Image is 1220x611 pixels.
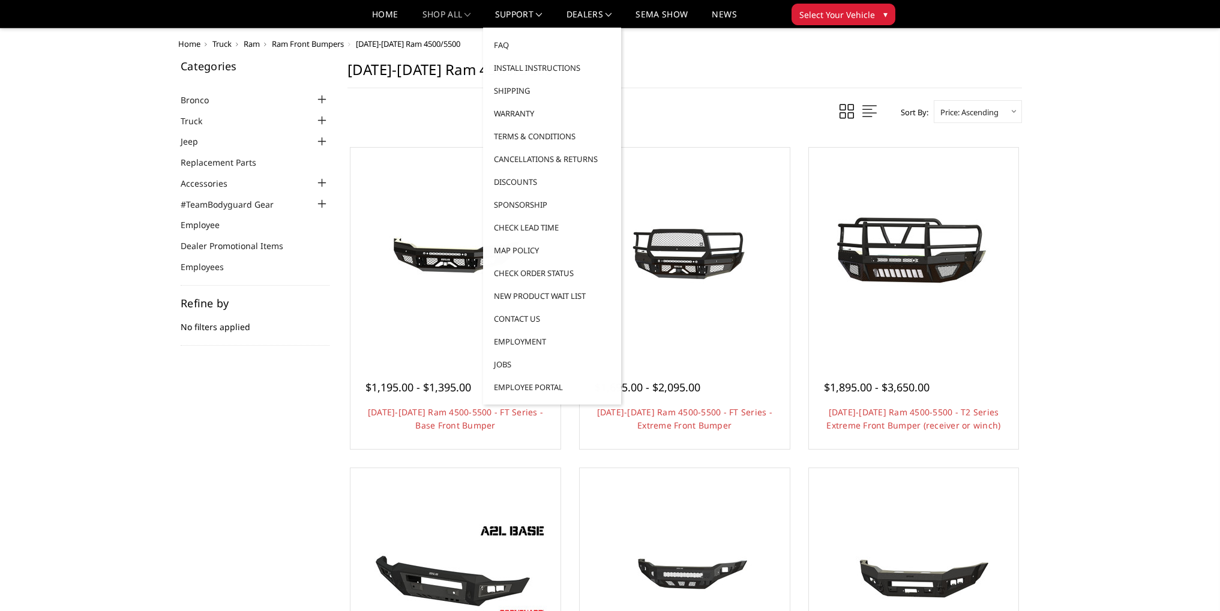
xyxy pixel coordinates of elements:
a: Jobs [488,353,616,376]
a: FAQ [488,34,616,56]
a: News [712,10,736,28]
a: Contact Us [488,307,616,330]
a: Bronco [415,34,544,56]
a: Dealer Promotional Items [181,239,298,252]
a: Accessories [415,125,544,148]
a: Shipping [488,79,616,102]
a: Terms & Conditions [488,125,616,148]
a: MAP Policy [488,239,616,262]
a: Employee [181,218,235,231]
a: Discounts [488,170,616,193]
div: No filters applied [181,298,329,346]
a: Home [178,38,200,49]
a: SEMA Show [636,10,688,28]
a: Replacement Parts [181,156,271,169]
a: [DATE]-[DATE] Ram 4500-5500 - T2 Series Extreme Front Bumper (receiver or winch) [826,406,1000,431]
a: Dealers [566,10,612,28]
span: ▾ [883,8,888,20]
a: Home [372,10,398,28]
span: Select Your Vehicle [799,8,875,21]
a: Employees [415,216,544,239]
a: Employment [488,330,616,353]
a: #TeamBodyguard Gear [181,198,289,211]
a: Truck [212,38,232,49]
span: [DATE]-[DATE] Ram 4500/5500 [356,38,460,49]
a: Replacement Parts [415,102,544,125]
a: Accessories [181,177,242,190]
a: Employee [415,170,544,193]
a: Sponsorship [488,193,616,216]
h5: Categories [181,61,329,71]
a: Check Lead Time [488,216,616,239]
h5: Refine by [181,298,329,309]
a: Support [495,10,542,28]
a: Ram Front Bumpers [272,38,344,49]
iframe: Chat Widget [1160,553,1220,611]
a: New Product Wait List [488,284,616,307]
span: $1,195.00 - $1,395.00 [365,380,471,394]
a: Cancellations & Returns [488,148,616,170]
a: Check Order Status [488,262,616,284]
a: Jeep [181,135,213,148]
a: Truck [181,115,217,127]
a: 2019-2025 Ram 4500-5500 - FT Series - Base Front Bumper [353,151,557,355]
a: #TeamBodyguard Gear [415,148,544,170]
a: Warranty [488,102,616,125]
button: Select Your Vehicle [792,4,895,25]
a: [DATE]-[DATE] Ram 4500-5500 - FT Series - Extreme Front Bumper [597,406,772,431]
a: Employee Portal [488,376,616,399]
img: 2019-2025 Ram 4500-5500 - T2 Series Extreme Front Bumper (receiver or winch) [817,200,1009,305]
label: Sort By: [894,103,928,121]
a: 2019-2025 Ram 4500-5500 - T2 Series Extreme Front Bumper (receiver or winch) 2019-2025 Ram 4500-5... [812,151,1016,355]
a: [DATE]-[DATE] Ram 4500-5500 - FT Series - Base Front Bumper [368,406,543,431]
img: 2019-2025 Ram 4500-5500 - FT Series - Base Front Bumper [359,207,551,298]
a: 2019-2026 Ram 4500-5500 - FT Series - Extreme Front Bumper 2019-2026 Ram 4500-5500 - FT Series - ... [583,151,787,355]
a: Employees [181,260,239,273]
h1: [DATE]-[DATE] Ram 4500/5500 [347,61,1022,88]
a: Dealer Promotional Items [415,193,544,216]
span: $1,895.00 - $3,650.00 [824,380,930,394]
a: Jeep [415,79,544,102]
a: Bronco [181,94,224,106]
a: Install Instructions [488,56,616,79]
a: shop all [422,10,471,28]
a: Ram [244,38,260,49]
a: Truck [415,56,544,79]
span: $1,695.00 - $2,095.00 [595,380,700,394]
